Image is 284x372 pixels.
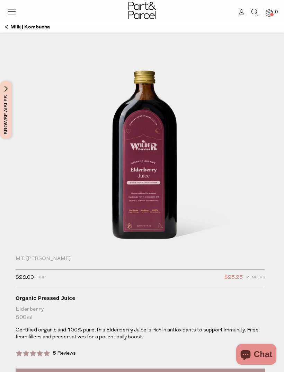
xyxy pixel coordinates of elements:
[16,295,265,302] div: Organic Pressed Juice
[53,351,76,356] span: 5 Reviews
[16,327,265,341] p: Certified organic and 100% pure, this Elderberry Juice is rich in antioxidants to support immunit...
[128,2,156,19] img: Part&Parcel
[37,273,45,282] span: RRP
[5,21,50,33] a: Milk | Kombucha
[16,256,265,262] div: Mt. [PERSON_NAME]
[234,344,278,366] inbox-online-store-chat: Shopify online store chat
[38,32,246,292] img: Organic Pressed Juice
[266,9,273,17] a: 0
[273,9,279,15] span: 0
[2,81,10,139] span: Browse Aisles
[224,273,243,282] span: $25.25
[16,305,265,322] div: Elderberry 500ml
[246,273,265,282] span: Members
[16,273,34,282] span: $28.00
